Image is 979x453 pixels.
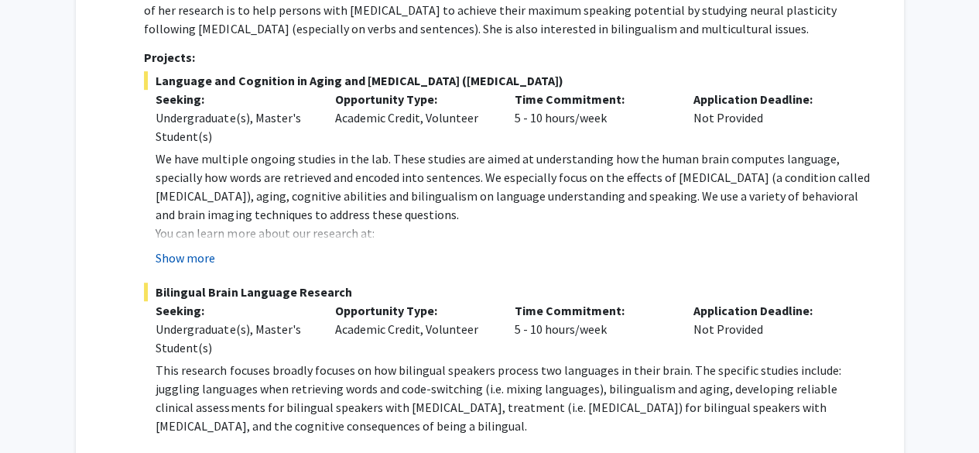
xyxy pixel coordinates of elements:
[693,301,850,320] p: Application Deadline:
[323,90,503,146] div: Academic Credit, Volunteer
[156,361,872,435] p: This research focuses broadly focuses on how bilingual speakers process two languages in their br...
[156,301,312,320] p: Seeking:
[682,90,861,146] div: Not Provided
[682,301,861,357] div: Not Provided
[323,301,503,357] div: Academic Credit, Volunteer
[156,90,312,108] p: Seeking:
[144,71,872,90] span: Language and Cognition in Aging and [MEDICAL_DATA] ([MEDICAL_DATA])
[144,50,195,65] strong: Projects:
[514,301,670,320] p: Time Commitment:
[693,90,850,108] p: Application Deadline:
[335,301,491,320] p: Opportunity Type:
[514,90,670,108] p: Time Commitment:
[156,224,872,242] p: You can learn more about our research at:
[502,301,682,357] div: 5 - 10 hours/week
[502,90,682,146] div: 5 - 10 hours/week
[12,383,66,441] iframe: Chat
[144,283,872,301] span: Bilingual Brain Language Research
[156,249,215,267] button: Show more
[156,149,872,224] p: We have multiple ongoing studies in the lab. These studies are aimed at understanding how the hum...
[156,108,312,146] div: Undergraduate(s), Master's Student(s)
[156,320,312,357] div: Undergraduate(s), Master's Student(s)
[335,90,491,108] p: Opportunity Type:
